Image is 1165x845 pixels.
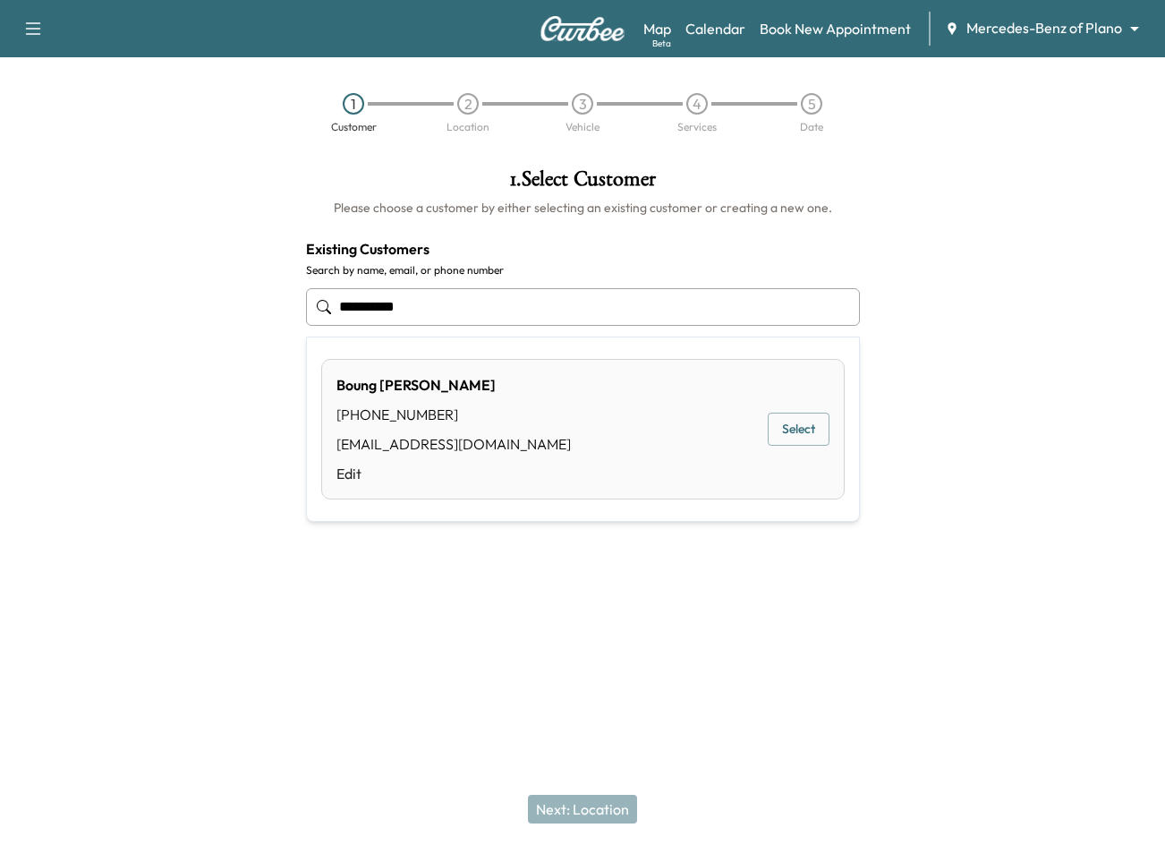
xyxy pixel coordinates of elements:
div: [PHONE_NUMBER] [336,404,571,425]
span: Mercedes-Benz of Plano [966,18,1122,38]
div: Date [800,122,823,132]
a: Calendar [685,18,745,39]
div: 5 [801,93,822,115]
h1: 1 . Select Customer [306,168,860,199]
h4: Existing Customers [306,238,860,260]
div: 4 [686,93,708,115]
button: Select [768,413,829,446]
div: Services [677,122,717,132]
div: Beta [652,37,671,50]
label: Search by name, email, or phone number [306,263,860,277]
a: Edit [336,463,571,484]
img: Curbee Logo [540,16,625,41]
h6: Please choose a customer by either selecting an existing customer or creating a new one. [306,199,860,217]
div: 1 [343,93,364,115]
div: 2 [457,93,479,115]
div: Vehicle [565,122,600,132]
div: Customer [331,122,377,132]
div: 3 [572,93,593,115]
div: Boung [PERSON_NAME] [336,374,571,396]
div: Location [446,122,489,132]
a: MapBeta [643,18,671,39]
a: Book New Appointment [760,18,911,39]
div: [EMAIL_ADDRESS][DOMAIN_NAME] [336,433,571,455]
